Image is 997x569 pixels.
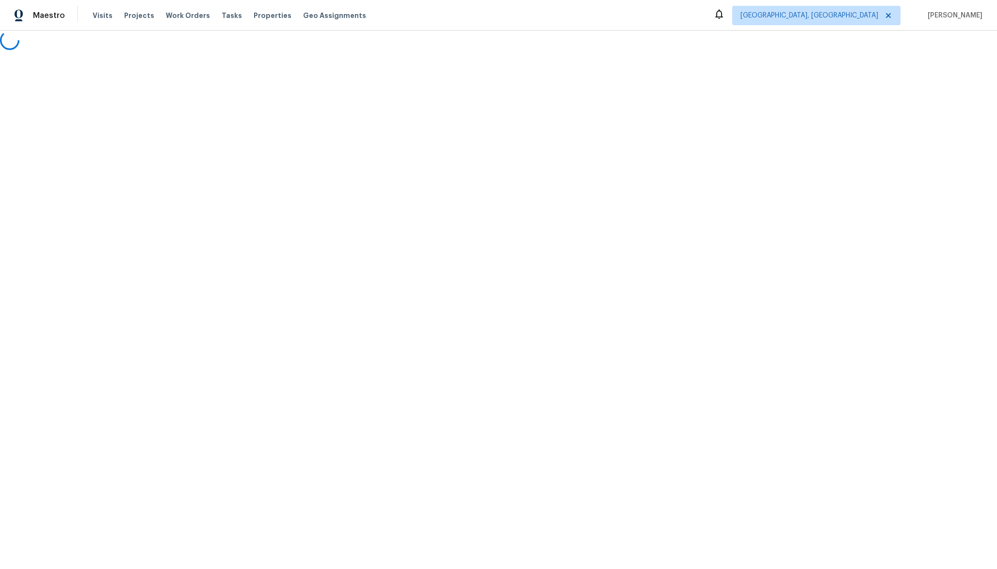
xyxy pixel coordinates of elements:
span: Maestro [33,11,65,20]
span: Properties [254,11,291,20]
span: Projects [124,11,154,20]
span: [GEOGRAPHIC_DATA], [GEOGRAPHIC_DATA] [740,11,878,20]
span: [PERSON_NAME] [924,11,982,20]
span: Geo Assignments [303,11,366,20]
span: Tasks [222,12,242,19]
span: Work Orders [166,11,210,20]
span: Visits [93,11,113,20]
